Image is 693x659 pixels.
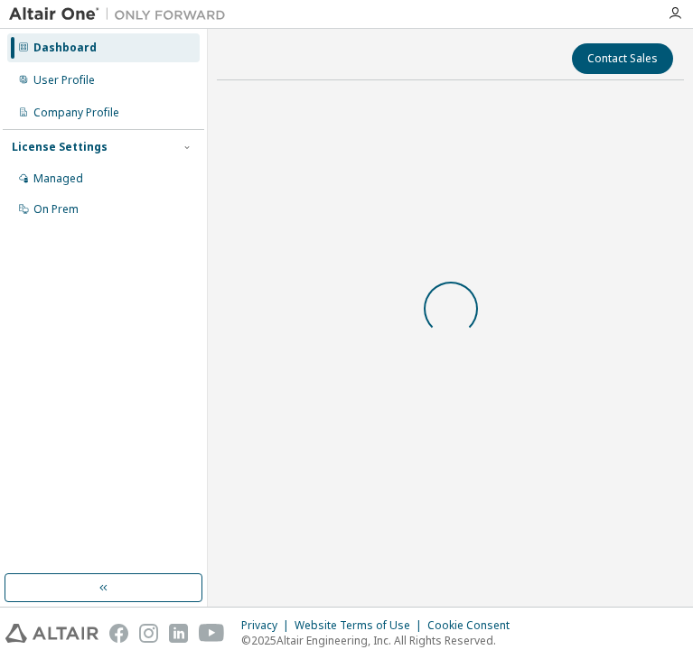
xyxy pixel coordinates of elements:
[33,106,119,120] div: Company Profile
[109,624,128,643] img: facebook.svg
[241,633,520,648] p: © 2025 Altair Engineering, Inc. All Rights Reserved.
[427,618,520,633] div: Cookie Consent
[12,140,108,154] div: License Settings
[33,202,79,217] div: On Prem
[199,624,225,643] img: youtube.svg
[572,43,673,74] button: Contact Sales
[241,618,295,633] div: Privacy
[139,624,158,643] img: instagram.svg
[9,5,235,23] img: Altair One
[33,172,83,186] div: Managed
[5,624,98,643] img: altair_logo.svg
[33,73,95,88] div: User Profile
[169,624,188,643] img: linkedin.svg
[295,618,427,633] div: Website Terms of Use
[33,41,97,55] div: Dashboard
